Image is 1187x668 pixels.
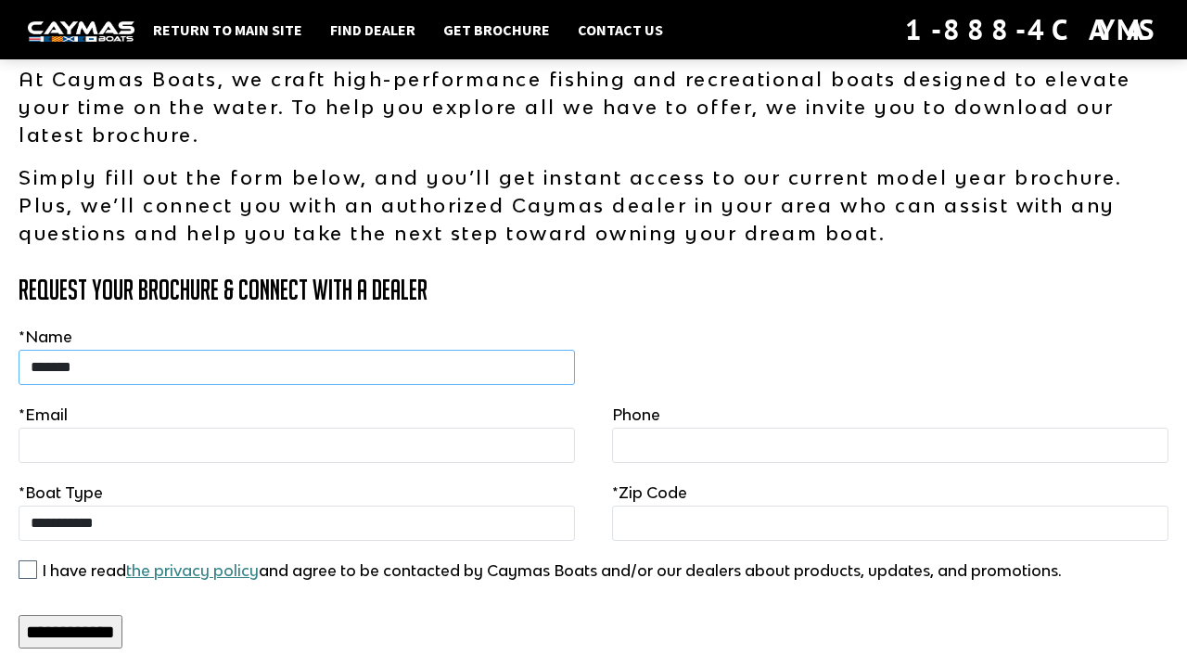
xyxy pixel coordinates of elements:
label: Zip Code [612,482,687,504]
a: the privacy policy [126,561,259,580]
div: 1-888-4CAYMAS [905,9,1159,50]
label: Boat Type [19,482,103,504]
a: Contact Us [568,18,672,42]
label: Name [19,326,72,348]
p: At Caymas Boats, we craft high-performance fishing and recreational boats designed to elevate you... [19,65,1168,148]
label: I have read and agree to be contacted by Caymas Boats and/or our dealers about products, updates,... [42,559,1062,582]
a: Find Dealer [321,18,425,42]
img: white-logo-c9c8dbefe5ff5ceceb0f0178aa75bf4bb51f6bca0971e226c86eb53dfe498488.png [28,21,134,41]
label: Email [19,404,68,426]
label: Phone [612,404,660,426]
a: Get Brochure [434,18,559,42]
p: Simply fill out the form below, and you’ll get instant access to our current model year brochure.... [19,163,1168,247]
h3: Request Your Brochure & Connect with a Dealer [19,275,1168,305]
a: Return to main site [144,18,312,42]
